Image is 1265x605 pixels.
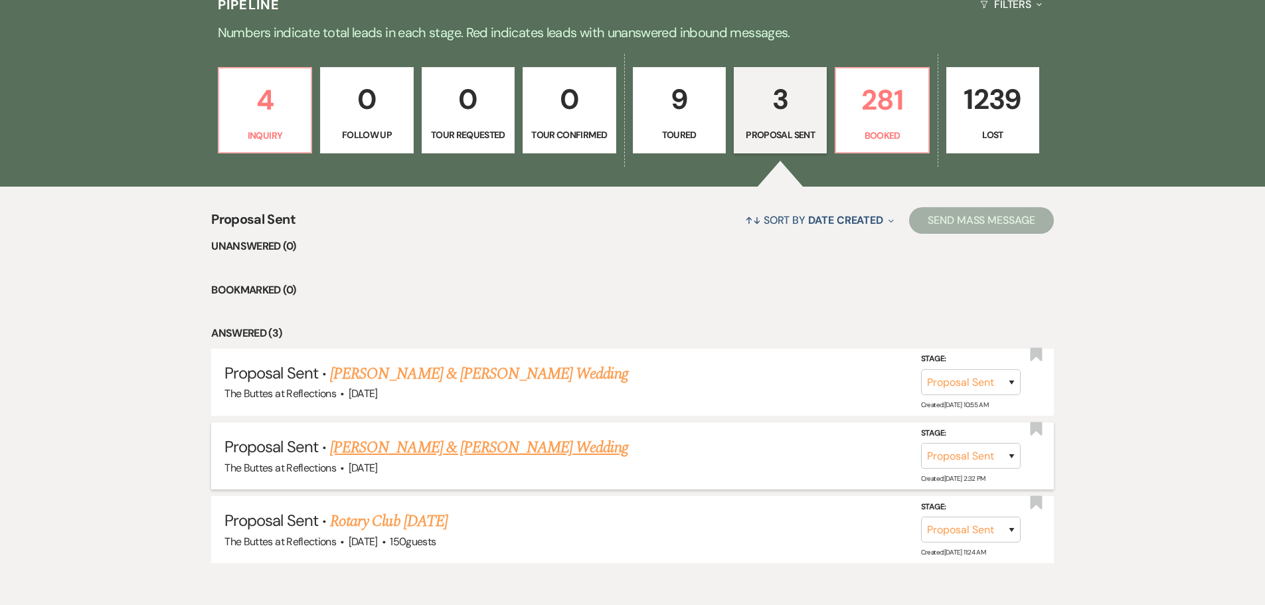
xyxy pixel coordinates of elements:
span: The Buttes at Reflections [224,387,336,400]
span: The Buttes at Reflections [224,461,336,475]
p: Follow Up [329,128,404,142]
span: Proposal Sent [211,209,295,238]
a: [PERSON_NAME] & [PERSON_NAME] Wedding [330,436,628,460]
label: Stage: [921,426,1021,441]
a: 0Tour Requested [422,67,515,153]
p: Lost [955,128,1031,142]
span: [DATE] [349,461,378,475]
span: Proposal Sent [224,510,318,531]
p: Tour Requested [430,128,506,142]
p: 0 [531,77,607,122]
span: Proposal Sent [224,436,318,457]
p: 0 [329,77,404,122]
p: 3 [742,77,818,122]
span: Date Created [808,213,883,227]
span: Created: [DATE] 11:24 AM [921,548,985,557]
p: Numbers indicate total leads in each stage. Red indicates leads with unanswered inbound messages. [155,22,1111,43]
p: 4 [227,78,303,122]
p: Tour Confirmed [531,128,607,142]
a: 1239Lost [946,67,1039,153]
a: 0Tour Confirmed [523,67,616,153]
p: Booked [844,128,920,143]
span: Proposal Sent [224,363,318,383]
p: Inquiry [227,128,303,143]
span: 150 guests [390,535,436,549]
label: Stage: [921,500,1021,515]
p: 1239 [955,77,1031,122]
a: 281Booked [835,67,929,153]
label: Stage: [921,352,1021,367]
p: 281 [844,78,920,122]
li: Bookmarked (0) [211,282,1054,299]
li: Unanswered (0) [211,238,1054,255]
span: [DATE] [349,535,378,549]
a: Rotary Club [DATE] [330,509,448,533]
p: 0 [430,77,506,122]
p: Proposal Sent [742,128,818,142]
span: Created: [DATE] 10:55 AM [921,400,988,409]
button: Sort By Date Created [740,203,899,238]
a: 3Proposal Sent [734,67,827,153]
button: Send Mass Message [909,207,1054,234]
a: 0Follow Up [320,67,413,153]
span: [DATE] [349,387,378,400]
span: Created: [DATE] 2:32 PM [921,474,985,483]
span: ↑↓ [745,213,761,227]
span: The Buttes at Reflections [224,535,336,549]
a: 9Toured [633,67,726,153]
a: [PERSON_NAME] & [PERSON_NAME] Wedding [330,362,628,386]
a: 4Inquiry [218,67,312,153]
p: Toured [641,128,717,142]
li: Answered (3) [211,325,1054,342]
p: 9 [641,77,717,122]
